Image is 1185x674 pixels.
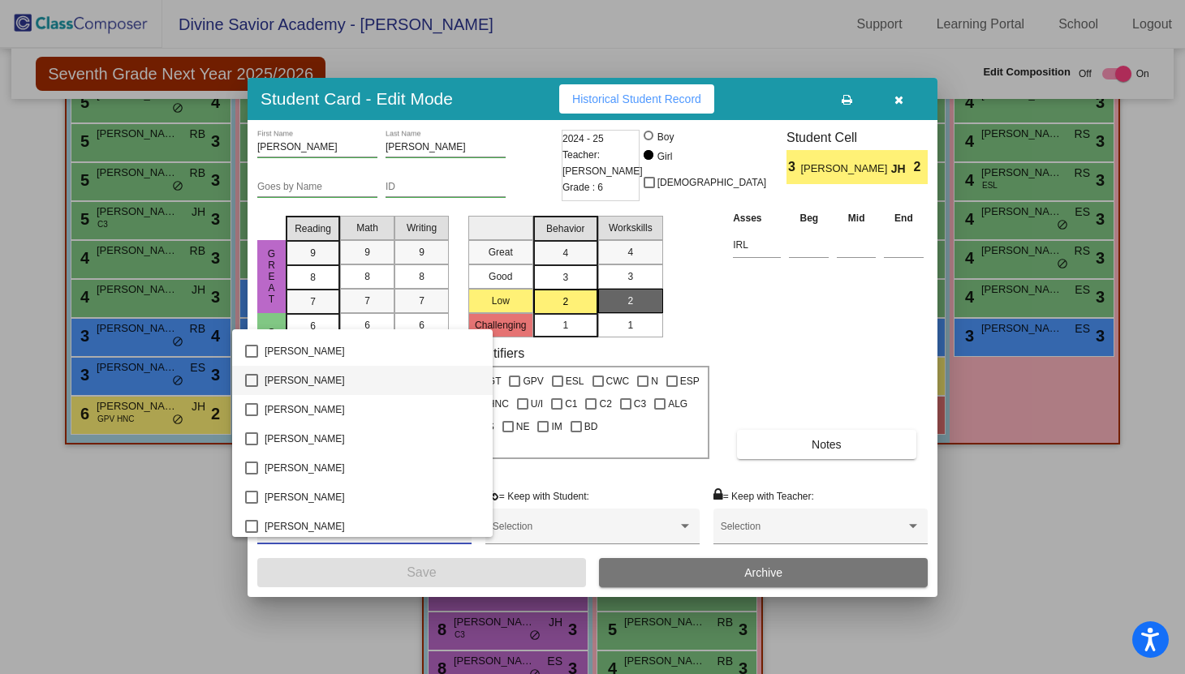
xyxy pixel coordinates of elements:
span: [PERSON_NAME] [265,483,480,512]
span: [PERSON_NAME] [265,366,480,395]
span: [PERSON_NAME] [265,453,480,483]
span: [PERSON_NAME] [265,337,480,366]
span: [PERSON_NAME] [265,395,480,424]
span: [PERSON_NAME] [265,512,480,541]
span: [PERSON_NAME] [265,424,480,453]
